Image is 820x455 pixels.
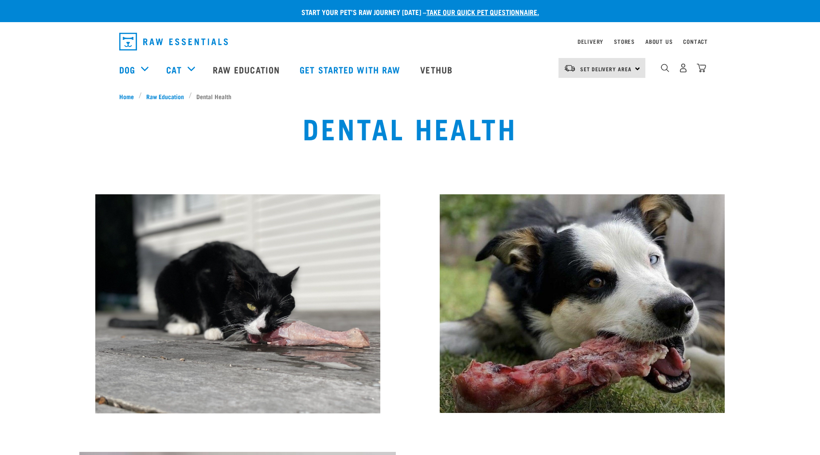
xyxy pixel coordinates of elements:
a: Cat [166,63,181,76]
img: IMG_7839.jpg [95,194,380,413]
a: Contact [683,40,708,43]
span: Raw Education [146,92,184,101]
a: take our quick pet questionnaire. [426,10,539,14]
h1: Dental Health [303,112,517,143]
span: Home [119,92,134,101]
img: IMG_7780-1.jpg [440,194,725,413]
a: Raw Education [204,52,291,87]
a: About Us [645,40,672,43]
nav: breadcrumbs [119,92,701,101]
img: home-icon@2x.png [697,63,706,73]
img: home-icon-1@2x.png [661,64,669,72]
img: Raw Essentials Logo [119,33,228,50]
nav: dropdown navigation [112,29,708,54]
a: Dog [119,63,135,76]
img: van-moving.png [564,64,576,72]
a: Delivery [578,40,603,43]
span: Set Delivery Area [580,67,632,70]
a: Home [119,92,139,101]
a: Raw Education [142,92,189,101]
img: user.png [679,63,688,73]
a: Vethub [411,52,464,87]
a: Get started with Raw [291,52,411,87]
a: Stores [614,40,635,43]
